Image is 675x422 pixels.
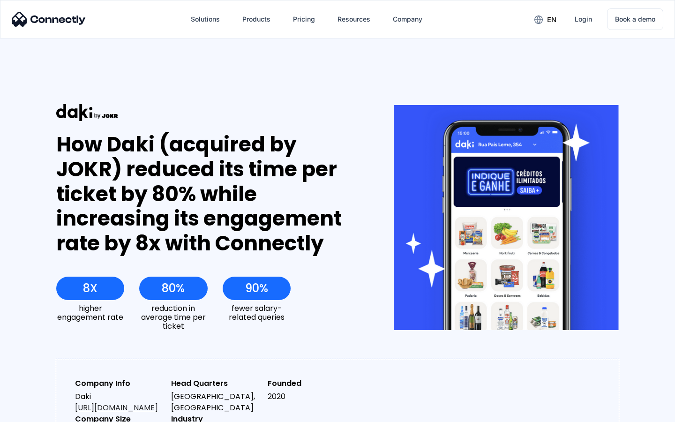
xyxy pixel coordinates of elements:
div: Solutions [191,13,220,26]
div: reduction in average time per ticket [139,304,207,331]
div: Head Quarters [171,378,260,389]
div: 80% [162,282,185,295]
div: 8X [83,282,97,295]
a: Book a demo [607,8,663,30]
div: How Daki (acquired by JOKR) reduced its time per ticket by 80% while increasing its engagement ra... [56,132,360,256]
div: 2020 [268,391,356,402]
a: Login [567,8,600,30]
div: higher engagement rate [56,304,124,322]
div: Login [575,13,592,26]
div: 90% [245,282,268,295]
div: Pricing [293,13,315,26]
div: Products [242,13,270,26]
div: [GEOGRAPHIC_DATA], [GEOGRAPHIC_DATA] [171,391,260,414]
div: Resources [337,13,370,26]
div: Company [393,13,422,26]
div: Daki [75,391,164,414]
div: en [547,13,556,26]
div: fewer salary-related queries [223,304,291,322]
a: Pricing [285,8,322,30]
div: Company Info [75,378,164,389]
aside: Language selected: English [9,406,56,419]
div: Founded [268,378,356,389]
a: [URL][DOMAIN_NAME] [75,402,158,413]
ul: Language list [19,406,56,419]
img: Connectly Logo [12,12,86,27]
